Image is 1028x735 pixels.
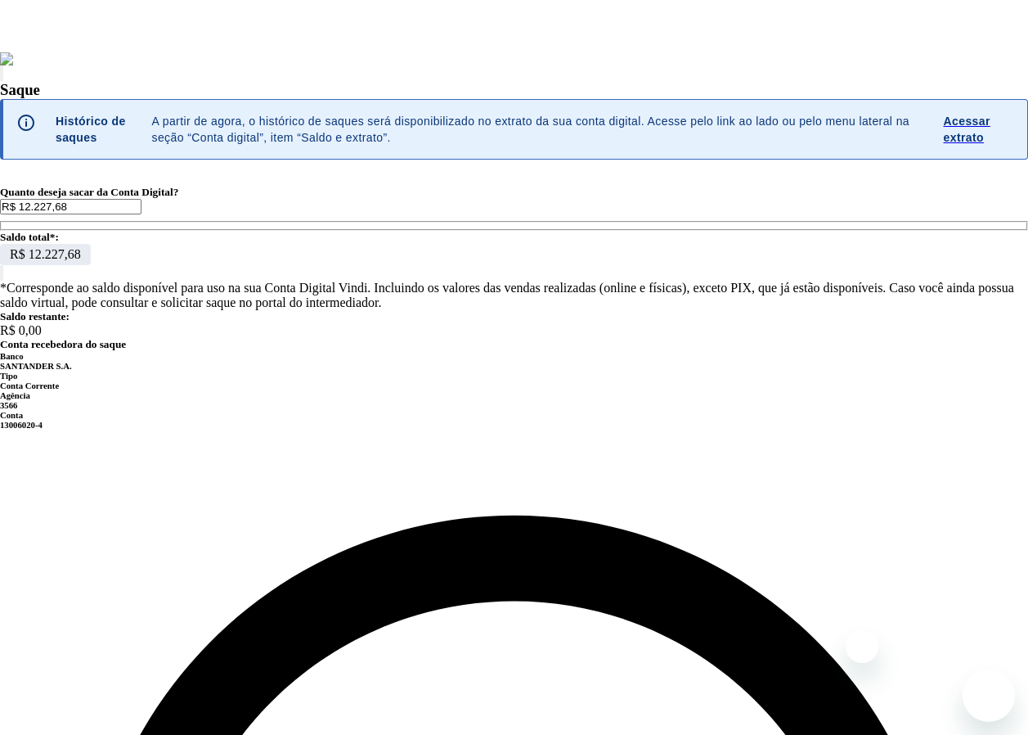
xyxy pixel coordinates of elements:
[944,113,1014,146] a: Acessar extrato
[10,247,81,262] p: R$ 12.227,68
[49,113,1014,146] div: A partir de agora, o histórico de saques será disponibilizado no extrato da sua conta digital. Ac...
[963,670,1015,722] iframe: Botão para abrir a janela de mensagens
[56,113,145,146] p: Histórico de saques
[846,630,878,663] iframe: Fechar mensagem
